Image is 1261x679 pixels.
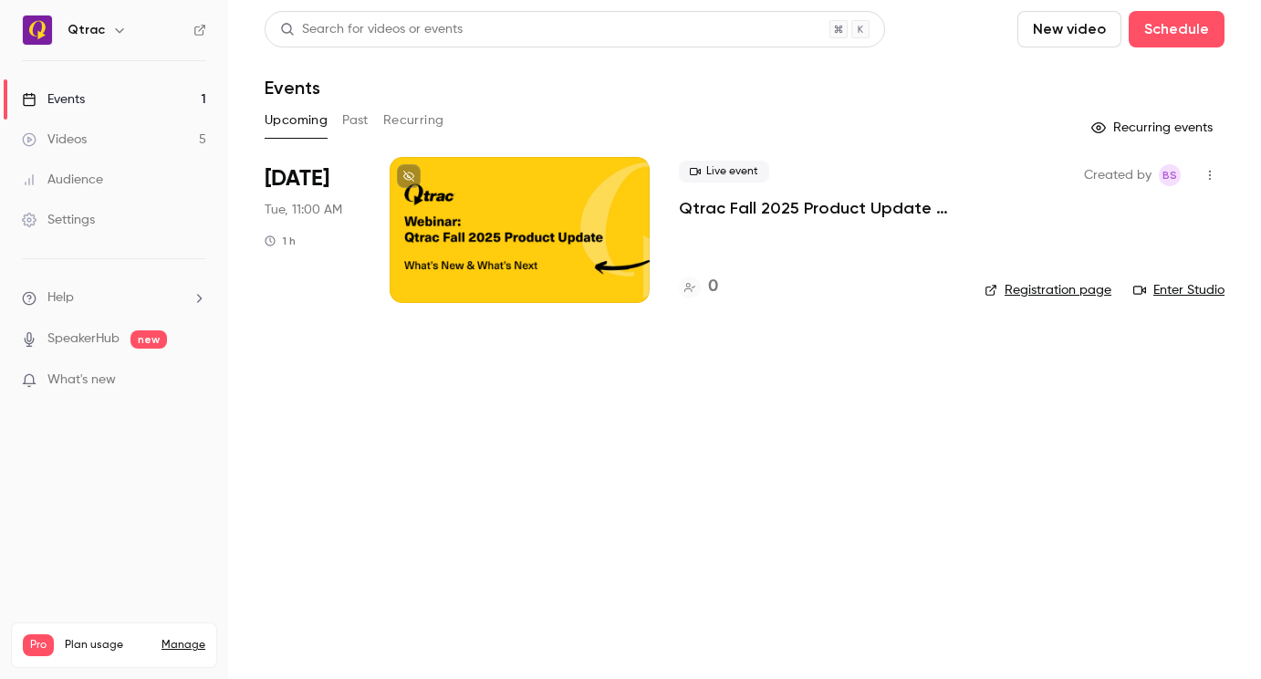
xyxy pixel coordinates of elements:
button: Past [342,106,369,135]
img: Qtrac [23,16,52,45]
a: Manage [162,638,205,653]
span: [DATE] [265,164,329,193]
div: 1 h [265,234,296,248]
button: Recurring [383,106,444,135]
span: Help [47,288,74,308]
button: Recurring events [1083,113,1225,142]
button: Schedule [1129,11,1225,47]
div: Search for videos or events [280,20,463,39]
button: Upcoming [265,106,328,135]
li: help-dropdown-opener [22,288,206,308]
a: Registration page [985,281,1111,299]
h4: 0 [708,275,718,299]
a: SpeakerHub [47,329,120,349]
span: Created by [1084,164,1152,186]
iframe: Noticeable Trigger [184,372,206,389]
div: Sep 16 Tue, 11:00 AM (America/Los Angeles) [265,157,360,303]
span: Barry Strauss [1159,164,1181,186]
span: new [130,330,167,349]
h6: Qtrac [68,21,105,39]
div: Videos [22,131,87,149]
a: 0 [679,275,718,299]
a: Qtrac Fall 2025 Product Update Webinar [679,197,955,219]
span: Plan usage [65,638,151,653]
span: Tue, 11:00 AM [265,201,342,219]
span: Pro [23,634,54,656]
div: Audience [22,171,103,189]
h1: Events [265,77,320,99]
div: Events [22,90,85,109]
button: New video [1017,11,1121,47]
span: BS [1162,164,1177,186]
span: Live event [679,161,769,183]
span: What's new [47,371,116,390]
a: Enter Studio [1133,281,1225,299]
div: Settings [22,211,95,229]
